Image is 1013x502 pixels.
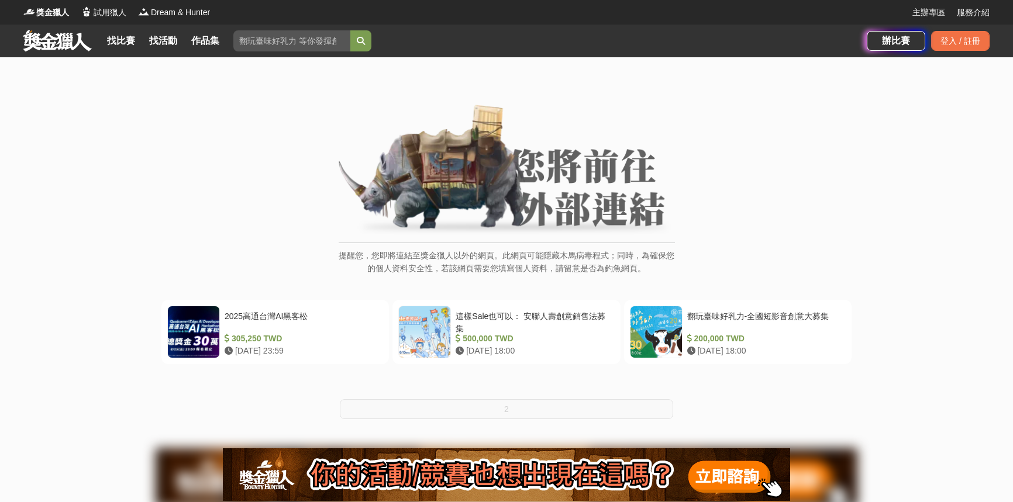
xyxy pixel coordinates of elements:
[687,333,841,345] div: 200,000 TWD
[23,6,69,19] a: Logo獎金獵人
[225,310,378,333] div: 2025高通台灣AI黑客松
[392,300,620,364] a: 這樣Sale也可以： 安聯人壽創意銷售法募集 500,000 TWD [DATE] 18:00
[138,6,210,19] a: LogoDream & Hunter
[867,31,925,51] a: 辦比賽
[144,33,182,49] a: 找活動
[102,33,140,49] a: 找比賽
[624,300,852,364] a: 翻玩臺味好乳力-全國短影音創意大募集 200,000 TWD [DATE] 18:00
[456,345,609,357] div: [DATE] 18:00
[225,345,378,357] div: [DATE] 23:59
[339,105,675,237] img: External Link Banner
[36,6,69,19] span: 獎金獵人
[94,6,126,19] span: 試用獵人
[81,6,92,18] img: Logo
[931,31,990,51] div: 登入 / 註冊
[81,6,126,19] a: Logo試用獵人
[225,333,378,345] div: 305,250 TWD
[151,6,210,19] span: Dream & Hunter
[138,6,150,18] img: Logo
[912,6,945,19] a: 主辦專區
[223,448,790,501] img: 905fc34d-8193-4fb2-a793-270a69788fd0.png
[187,33,224,49] a: 作品集
[340,399,673,419] button: 2
[456,333,609,345] div: 500,000 TWD
[957,6,990,19] a: 服務介紹
[233,30,350,51] input: 翻玩臺味好乳力 等你發揮創意！
[339,249,675,287] p: 提醒您，您即將連結至獎金獵人以外的網頁。此網頁可能隱藏木馬病毒程式；同時，為確保您的個人資料安全性，若該網頁需要您填寫個人資料，請留意是否為釣魚網頁。
[456,310,609,333] div: 這樣Sale也可以： 安聯人壽創意銷售法募集
[161,300,389,364] a: 2025高通台灣AI黑客松 305,250 TWD [DATE] 23:59
[687,310,841,333] div: 翻玩臺味好乳力-全國短影音創意大募集
[23,6,35,18] img: Logo
[687,345,841,357] div: [DATE] 18:00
